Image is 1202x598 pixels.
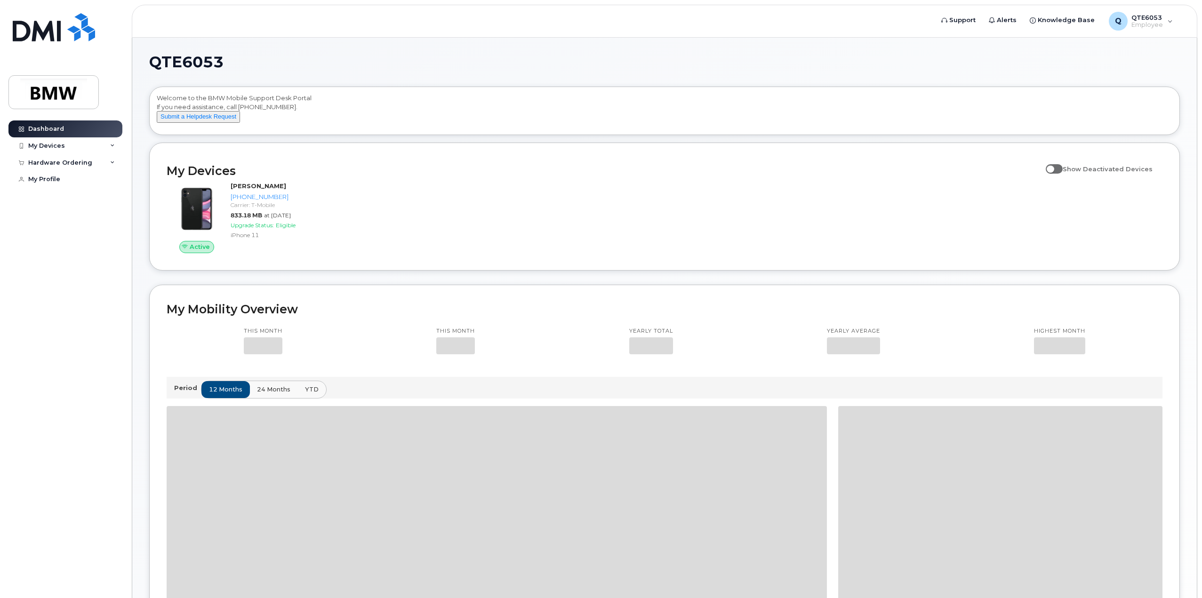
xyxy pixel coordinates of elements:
[231,231,403,239] div: iPhone 11
[167,302,1162,316] h2: My Mobility Overview
[436,327,475,335] p: This month
[149,55,224,69] span: QTE6053
[231,222,274,229] span: Upgrade Status:
[231,182,286,190] strong: [PERSON_NAME]
[1046,160,1053,167] input: Show Deactivated Devices
[167,164,1041,178] h2: My Devices
[157,111,240,123] button: Submit a Helpdesk Request
[231,212,262,219] span: 833.18 MB
[174,186,219,231] img: iPhone_11.jpg
[305,385,319,394] span: YTD
[244,327,282,335] p: This month
[174,383,201,392] p: Period
[231,192,403,201] div: [PHONE_NUMBER]
[276,222,296,229] span: Eligible
[827,327,880,335] p: Yearly average
[264,212,291,219] span: at [DATE]
[1063,165,1153,173] span: Show Deactivated Devices
[167,182,407,253] a: Active[PERSON_NAME][PHONE_NUMBER]Carrier: T-Mobile833.18 MBat [DATE]Upgrade Status:EligibleiPhone 11
[231,201,403,209] div: Carrier: T-Mobile
[1034,327,1085,335] p: Highest month
[157,94,1172,131] div: Welcome to the BMW Mobile Support Desk Portal If you need assistance, call [PHONE_NUMBER].
[157,112,240,120] a: Submit a Helpdesk Request
[190,242,210,251] span: Active
[257,385,290,394] span: 24 months
[629,327,673,335] p: Yearly total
